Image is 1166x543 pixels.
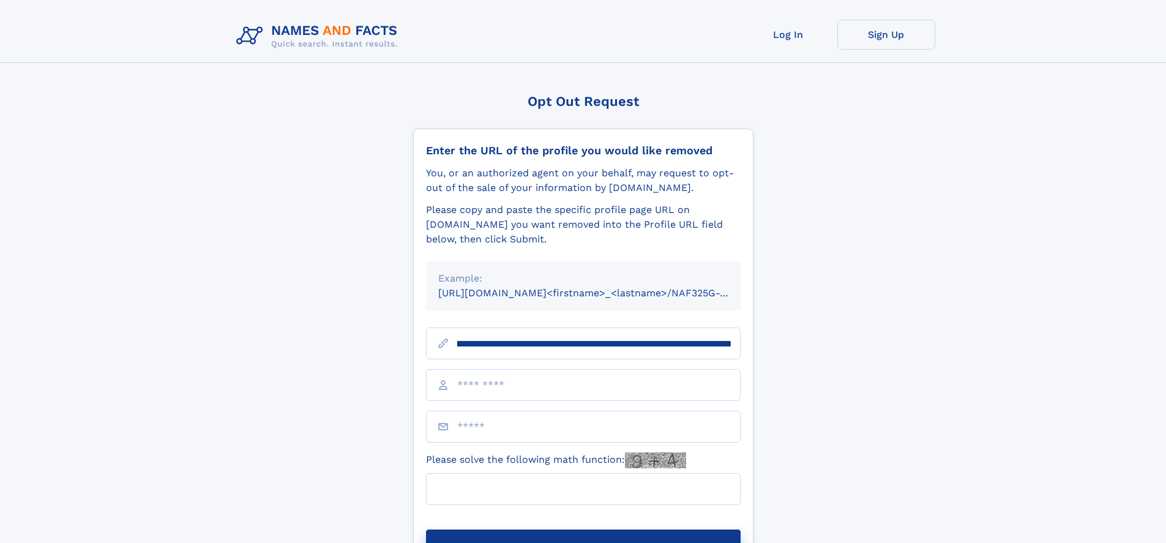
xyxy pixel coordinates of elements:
[426,166,741,195] div: You, or an authorized agent on your behalf, may request to opt-out of the sale of your informatio...
[426,203,741,247] div: Please copy and paste the specific profile page URL on [DOMAIN_NAME] you want removed into the Pr...
[426,452,686,468] label: Please solve the following math function:
[231,20,408,53] img: Logo Names and Facts
[426,144,741,157] div: Enter the URL of the profile you would like removed
[438,271,728,286] div: Example:
[413,94,753,109] div: Opt Out Request
[837,20,935,50] a: Sign Up
[739,20,837,50] a: Log In
[438,287,764,299] small: [URL][DOMAIN_NAME]<firstname>_<lastname>/NAF325G-xxxxxxxx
